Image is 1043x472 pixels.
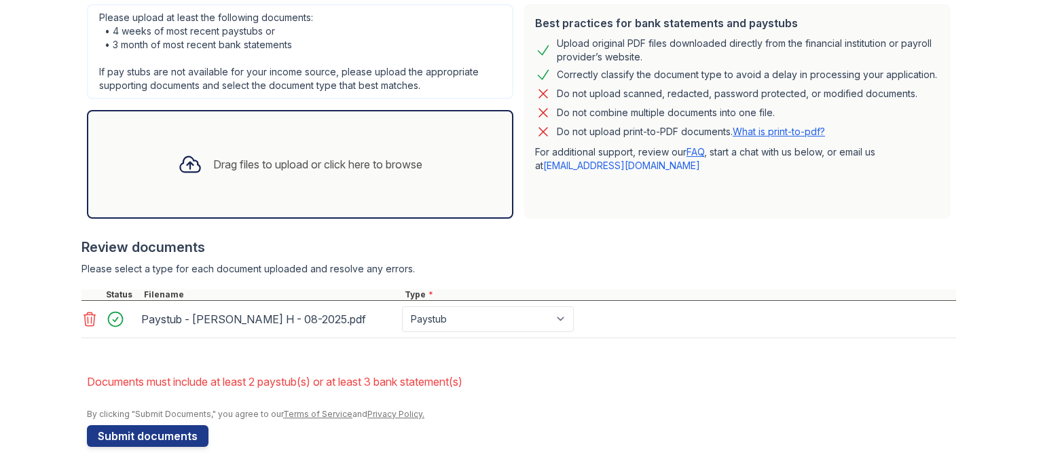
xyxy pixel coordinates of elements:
[103,289,141,300] div: Status
[81,238,956,257] div: Review documents
[87,425,208,447] button: Submit documents
[687,146,704,158] a: FAQ
[535,15,940,31] div: Best practices for bank statements and paystubs
[557,67,937,83] div: Correctly classify the document type to avoid a delay in processing your application.
[283,409,352,419] a: Terms of Service
[557,125,825,139] p: Do not upload print-to-PDF documents.
[557,86,917,102] div: Do not upload scanned, redacted, password protected, or modified documents.
[213,156,422,173] div: Drag files to upload or click here to browse
[81,262,956,276] div: Please select a type for each document uploaded and resolve any errors.
[87,4,513,99] div: Please upload at least the following documents: • 4 weeks of most recent paystubs or • 3 month of...
[543,160,700,171] a: [EMAIL_ADDRESS][DOMAIN_NAME]
[87,409,956,420] div: By clicking "Submit Documents," you agree to our and
[87,368,956,395] li: Documents must include at least 2 paystub(s) or at least 3 bank statement(s)
[141,289,402,300] div: Filename
[557,105,775,121] div: Do not combine multiple documents into one file.
[141,308,397,330] div: Paystub - [PERSON_NAME] H - 08-2025.pdf
[733,126,825,137] a: What is print-to-pdf?
[367,409,424,419] a: Privacy Policy.
[557,37,940,64] div: Upload original PDF files downloaded directly from the financial institution or payroll provider’...
[402,289,956,300] div: Type
[535,145,940,173] p: For additional support, review our , start a chat with us below, or email us at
